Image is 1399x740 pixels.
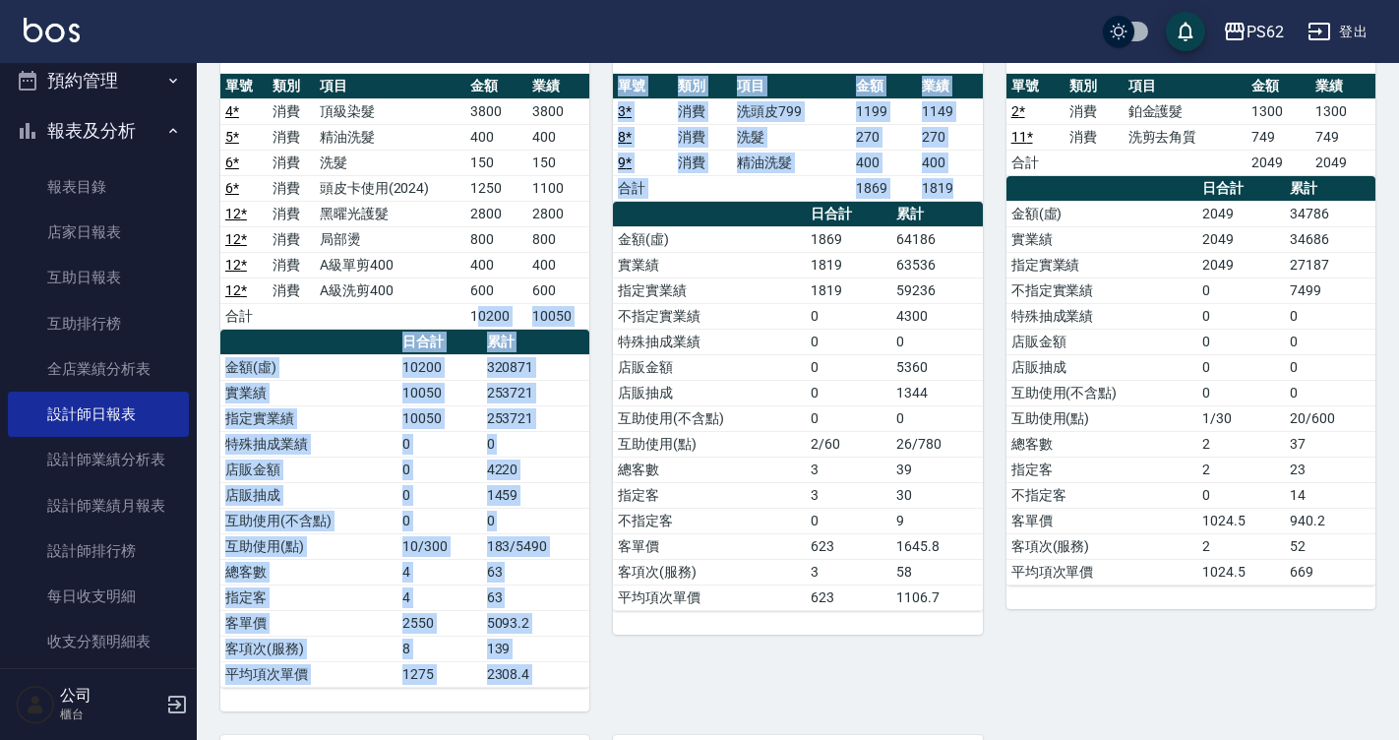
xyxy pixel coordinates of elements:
th: 日合計 [1197,176,1285,202]
th: 業績 [527,74,589,99]
a: 報表目錄 [8,164,189,210]
td: 1869 [851,175,917,201]
th: 單號 [613,74,673,99]
td: 150 [527,150,589,175]
th: 項目 [315,74,466,99]
td: 店販抽成 [220,482,397,508]
td: 店販抽成 [1006,354,1197,380]
td: 指定實業績 [220,405,397,431]
td: 37 [1285,431,1375,457]
div: PS62 [1247,20,1284,44]
td: 實業績 [220,380,397,405]
td: 0 [891,405,983,431]
td: 指定客 [613,482,806,508]
td: 互助使用(不含點) [613,405,806,431]
th: 累計 [891,202,983,227]
td: 2 [1197,533,1285,559]
td: 2049 [1197,252,1285,277]
td: 0 [806,508,890,533]
td: 5360 [891,354,983,380]
td: 20/600 [1285,405,1375,431]
td: 2800 [527,201,589,226]
td: 1819 [806,252,890,277]
td: 0 [1197,380,1285,405]
button: PS62 [1215,12,1292,52]
td: 互助使用(點) [613,431,806,457]
td: 消費 [268,226,315,252]
td: 1149 [917,98,983,124]
td: 2049 [1247,150,1311,175]
td: 不指定實業績 [1006,277,1197,303]
td: 店販金額 [220,457,397,482]
td: 平均項次單價 [613,585,806,610]
td: 64186 [891,226,983,252]
td: 4300 [891,303,983,329]
td: 400 [527,124,589,150]
th: 業績 [1310,74,1375,99]
td: 253721 [482,405,590,431]
td: 2800 [465,201,527,226]
td: 3 [806,482,890,508]
td: 實業績 [1006,226,1197,252]
td: 1344 [891,380,983,405]
td: 270 [851,124,917,150]
td: 0 [397,431,481,457]
td: 0 [1285,380,1375,405]
td: 400 [465,124,527,150]
table: a dense table [1006,74,1375,176]
a: 互助日報表 [8,255,189,300]
td: 洗剪去角質 [1124,124,1247,150]
td: 消費 [268,98,315,124]
td: 局部燙 [315,226,466,252]
td: 消費 [268,124,315,150]
td: 頂級染髮 [315,98,466,124]
td: 0 [397,508,481,533]
td: 400 [851,150,917,175]
td: 平均項次單價 [1006,559,1197,585]
td: A級單剪400 [315,252,466,277]
td: 金額(虛) [1006,201,1197,226]
td: 0 [806,380,890,405]
td: 特殊抽成業績 [1006,303,1197,329]
td: 0 [397,457,481,482]
td: 3800 [465,98,527,124]
td: 2 [1197,457,1285,482]
td: 27187 [1285,252,1375,277]
table: a dense table [613,202,982,611]
td: 1/30 [1197,405,1285,431]
th: 類別 [268,74,315,99]
td: 店販金額 [1006,329,1197,354]
td: 客單價 [220,610,397,636]
td: 消費 [1064,124,1123,150]
td: 客項次(服務) [1006,533,1197,559]
a: 設計師排行榜 [8,528,189,574]
button: 報表及分析 [8,105,189,156]
td: 0 [1197,329,1285,354]
p: 櫃台 [60,706,160,723]
h5: 公司 [60,686,160,706]
td: 669 [1285,559,1375,585]
a: 設計師日報表 [8,392,189,437]
td: 合計 [613,175,673,201]
img: Logo [24,18,80,42]
td: 2 [1197,431,1285,457]
button: 登出 [1300,14,1375,50]
td: 精油洗髮 [315,124,466,150]
td: 150 [465,150,527,175]
td: 623 [806,585,890,610]
td: 消費 [673,150,733,175]
td: 7499 [1285,277,1375,303]
th: 業績 [917,74,983,99]
td: 指定客 [220,585,397,610]
td: 洗髮 [732,124,851,150]
td: 39 [891,457,983,482]
td: 3800 [527,98,589,124]
td: 0 [482,431,590,457]
td: 消費 [268,150,315,175]
td: 客單價 [1006,508,1197,533]
td: 0 [397,482,481,508]
td: 互助使用(點) [220,533,397,559]
td: 精油洗髮 [732,150,851,175]
a: 每日收支明細 [8,574,189,619]
td: 指定實業績 [613,277,806,303]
